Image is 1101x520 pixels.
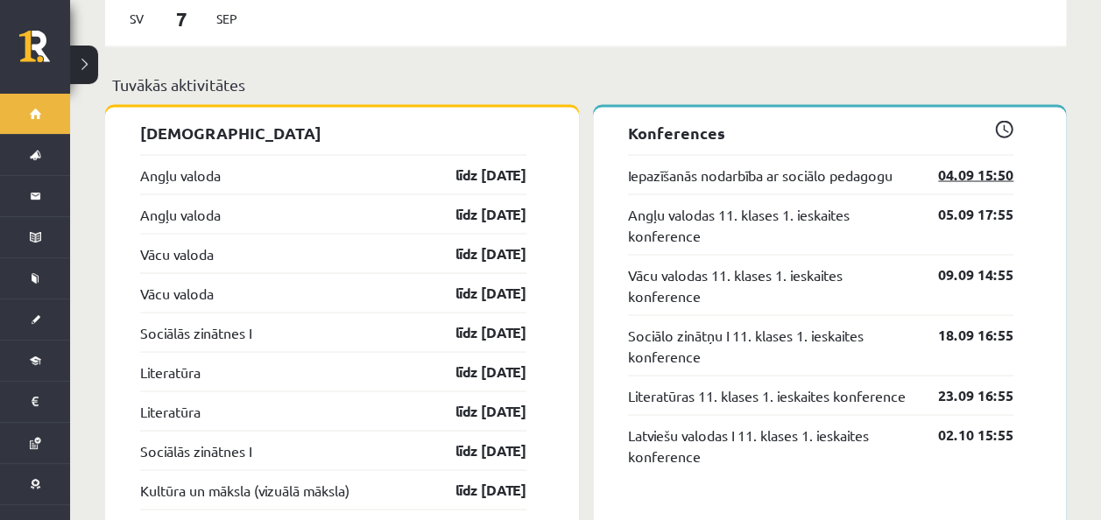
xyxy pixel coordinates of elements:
a: 18.09 16:55 [912,324,1013,345]
a: Sociālās zinātnes I [140,321,251,342]
a: 04.09 15:50 [912,164,1013,185]
a: līdz [DATE] [425,439,526,460]
a: līdz [DATE] [425,361,526,382]
span: 7 [155,4,209,33]
a: Iepazīšanās nodarbība ar sociālo pedagogu [628,164,893,185]
a: līdz [DATE] [425,282,526,303]
a: Literatūras 11. klases 1. ieskaites konference [628,384,906,405]
a: 09.09 14:55 [912,264,1013,285]
a: Latviešu valodas I 11. klases 1. ieskaites konference [628,424,913,466]
a: Sociālās zinātnes I [140,439,251,460]
span: Sep [208,5,245,32]
a: Angļu valodas 11. klases 1. ieskaites konference [628,203,913,245]
a: 05.09 17:55 [912,203,1013,224]
a: Kultūra un māksla (vizuālā māksla) [140,479,349,500]
a: līdz [DATE] [425,321,526,342]
a: Vācu valoda [140,282,214,303]
p: Tuvākās aktivitātes [112,73,1059,96]
a: Angļu valoda [140,203,221,224]
a: Literatūra [140,400,201,421]
a: 02.10 15:55 [912,424,1013,445]
p: [DEMOGRAPHIC_DATA] [140,120,526,144]
a: līdz [DATE] [425,203,526,224]
p: Konferences [628,120,1014,144]
a: līdz [DATE] [425,479,526,500]
a: Vācu valoda [140,242,214,264]
a: līdz [DATE] [425,242,526,264]
a: Vācu valodas 11. klases 1. ieskaites konference [628,264,913,306]
a: Sociālo zinātņu I 11. klases 1. ieskaites konference [628,324,913,366]
span: Sv [118,5,155,32]
a: līdz [DATE] [425,400,526,421]
a: Angļu valoda [140,164,221,185]
a: 23.09 16:55 [912,384,1013,405]
a: līdz [DATE] [425,164,526,185]
a: Literatūra [140,361,201,382]
a: Rīgas 1. Tālmācības vidusskola [19,31,70,74]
